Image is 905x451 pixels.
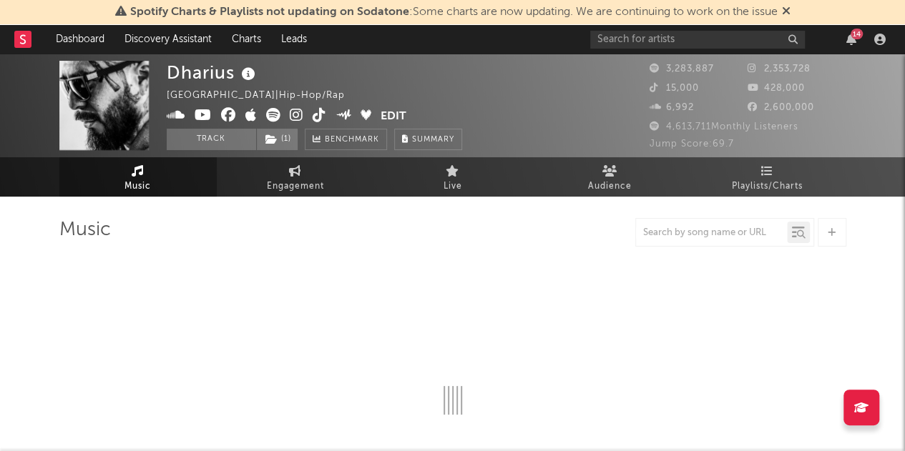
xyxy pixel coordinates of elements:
[782,6,791,18] span: Dismiss
[748,103,814,112] span: 2,600,000
[846,34,856,45] button: 14
[130,6,778,18] span: : Some charts are now updating. We are continuing to work on the issue
[256,129,298,150] span: ( 1 )
[167,61,259,84] div: Dharius
[217,157,374,197] a: Engagement
[588,178,632,195] span: Audience
[267,178,324,195] span: Engagement
[114,25,222,54] a: Discovery Assistant
[46,25,114,54] a: Dashboard
[748,84,805,93] span: 428,000
[325,132,379,149] span: Benchmark
[257,129,298,150] button: (1)
[412,136,454,144] span: Summary
[271,25,317,54] a: Leads
[748,64,811,74] span: 2,353,728
[650,84,699,93] span: 15,000
[650,122,798,132] span: 4,613,711 Monthly Listeners
[732,178,803,195] span: Playlists/Charts
[650,64,714,74] span: 3,283,887
[124,178,151,195] span: Music
[381,108,406,126] button: Edit
[444,178,462,195] span: Live
[59,157,217,197] a: Music
[167,87,361,104] div: [GEOGRAPHIC_DATA] | Hip-Hop/Rap
[532,157,689,197] a: Audience
[374,157,532,197] a: Live
[167,129,256,150] button: Track
[689,157,846,197] a: Playlists/Charts
[590,31,805,49] input: Search for artists
[222,25,271,54] a: Charts
[650,139,734,149] span: Jump Score: 69.7
[130,6,409,18] span: Spotify Charts & Playlists not updating on Sodatone
[394,129,462,150] button: Summary
[305,129,387,150] a: Benchmark
[636,227,787,239] input: Search by song name or URL
[851,29,863,39] div: 14
[650,103,694,112] span: 6,992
